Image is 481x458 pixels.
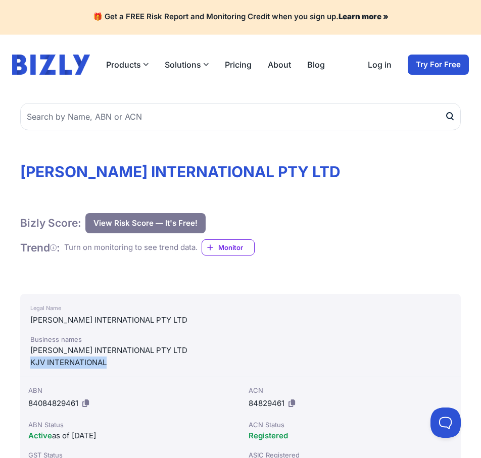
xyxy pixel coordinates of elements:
iframe: Toggle Customer Support [430,408,461,438]
div: Business names [30,334,451,344]
h1: Bizly Score: [20,216,81,230]
a: Log in [368,59,392,71]
div: Turn on monitoring to see trend data. [64,242,198,253]
div: ABN [28,385,232,395]
div: KJV INTERNATIONAL [30,357,451,369]
a: Pricing [225,59,252,71]
div: as of [DATE] [28,430,232,442]
div: ACN Status [249,420,453,430]
a: Monitor [202,239,255,256]
a: About [268,59,291,71]
span: Registered [249,431,288,440]
input: Search by Name, ABN or ACN [20,103,461,130]
div: [PERSON_NAME] INTERNATIONAL PTY LTD [30,314,451,326]
h1: Trend : [20,241,60,255]
a: Learn more » [339,12,389,21]
h1: [PERSON_NAME] INTERNATIONAL PTY LTD [20,163,461,181]
button: Solutions [165,59,209,71]
div: Legal Name [30,302,451,314]
a: Blog [307,59,325,71]
div: [PERSON_NAME] INTERNATIONAL PTY LTD [30,344,451,357]
span: Active [28,431,52,440]
span: 84084829461 [28,398,78,408]
div: ACN [249,385,453,395]
a: Try For Free [408,55,469,75]
button: View Risk Score — It's Free! [85,213,206,233]
span: 84829461 [249,398,284,408]
h4: 🎁 Get a FREE Risk Report and Monitoring Credit when you sign up. [12,12,469,22]
span: Monitor [218,242,254,252]
div: ABN Status [28,420,232,430]
button: Products [106,59,149,71]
